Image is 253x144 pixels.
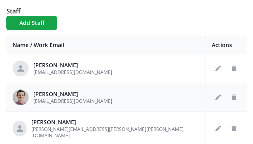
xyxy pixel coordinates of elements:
[31,126,184,139] span: [PERSON_NAME][EMAIL_ADDRESS][PERSON_NAME][PERSON_NAME][DOMAIN_NAME]
[6,16,57,30] button: Add Staff
[228,91,240,104] button: Delete staff
[31,118,199,126] div: [PERSON_NAME]
[212,91,224,104] button: Edit staff
[6,36,205,54] th: Name / Work Email
[212,62,224,75] button: Edit staff
[33,90,112,98] div: [PERSON_NAME]
[33,61,112,69] div: [PERSON_NAME]
[228,122,240,135] button: Delete staff
[205,36,247,54] th: Actions
[33,69,112,76] span: [EMAIL_ADDRESS][DOMAIN_NAME]
[228,62,240,75] button: Delete staff
[212,122,224,135] button: Edit staff
[6,6,247,16] h1: Staff
[33,98,112,104] span: [EMAIL_ADDRESS][DOMAIN_NAME]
